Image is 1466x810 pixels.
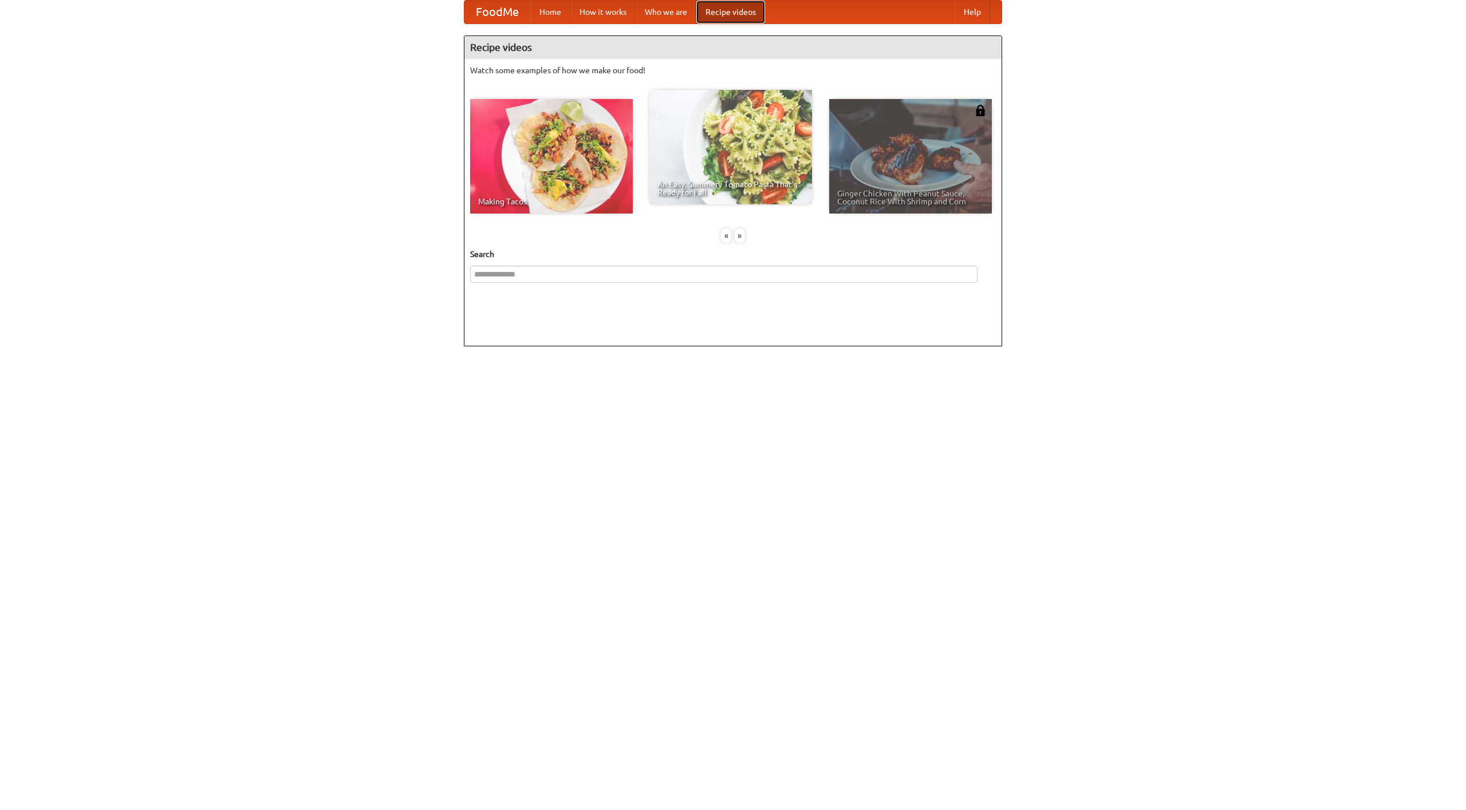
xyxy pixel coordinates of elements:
div: » [735,228,745,243]
a: An Easy, Summery Tomato Pasta That's Ready for Fall [649,90,812,204]
a: How it works [570,1,636,23]
a: Recipe videos [696,1,765,23]
a: Home [530,1,570,23]
a: Who we are [636,1,696,23]
a: FoodMe [464,1,530,23]
a: Help [955,1,990,23]
span: An Easy, Summery Tomato Pasta That's Ready for Fall [657,180,804,196]
h5: Search [470,248,996,260]
img: 483408.png [975,105,986,116]
span: Making Tacos [478,197,625,206]
div: « [721,228,731,243]
a: Making Tacos [470,99,633,214]
p: Watch some examples of how we make our food! [470,65,996,76]
h4: Recipe videos [464,36,1002,59]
